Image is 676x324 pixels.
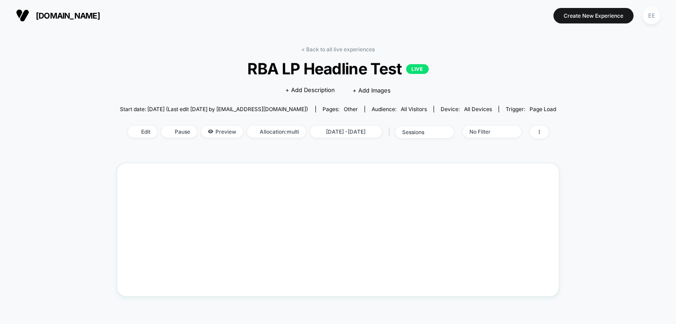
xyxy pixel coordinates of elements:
button: [DOMAIN_NAME] [13,8,103,23]
div: EE [643,7,660,24]
a: < Back to all live experiences [301,46,375,53]
span: Device: [434,106,499,112]
img: Visually logo [16,9,29,22]
span: other [344,106,358,112]
button: EE [640,7,663,25]
span: Allocation: multi [247,126,306,138]
span: + Add Description [285,86,335,95]
span: All Visitors [401,106,427,112]
span: Edit [128,126,157,138]
span: Start date: [DATE] (Last edit [DATE] by [EMAIL_ADDRESS][DOMAIN_NAME]) [120,106,308,112]
span: | [386,126,396,139]
p: LIVE [406,64,428,74]
span: Preview [201,126,243,138]
span: Page Load [530,106,556,112]
span: [DATE] - [DATE] [310,126,382,138]
div: sessions [402,129,438,135]
span: [DOMAIN_NAME] [36,11,100,20]
div: Audience: [372,106,427,112]
span: RBA LP Headline Test [142,59,534,78]
div: No Filter [469,128,505,135]
div: Trigger: [506,106,556,112]
span: + Add Images [353,87,391,94]
div: Pages: [323,106,358,112]
span: Pause [161,126,197,138]
span: all devices [464,106,492,112]
button: Create New Experience [553,8,634,23]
